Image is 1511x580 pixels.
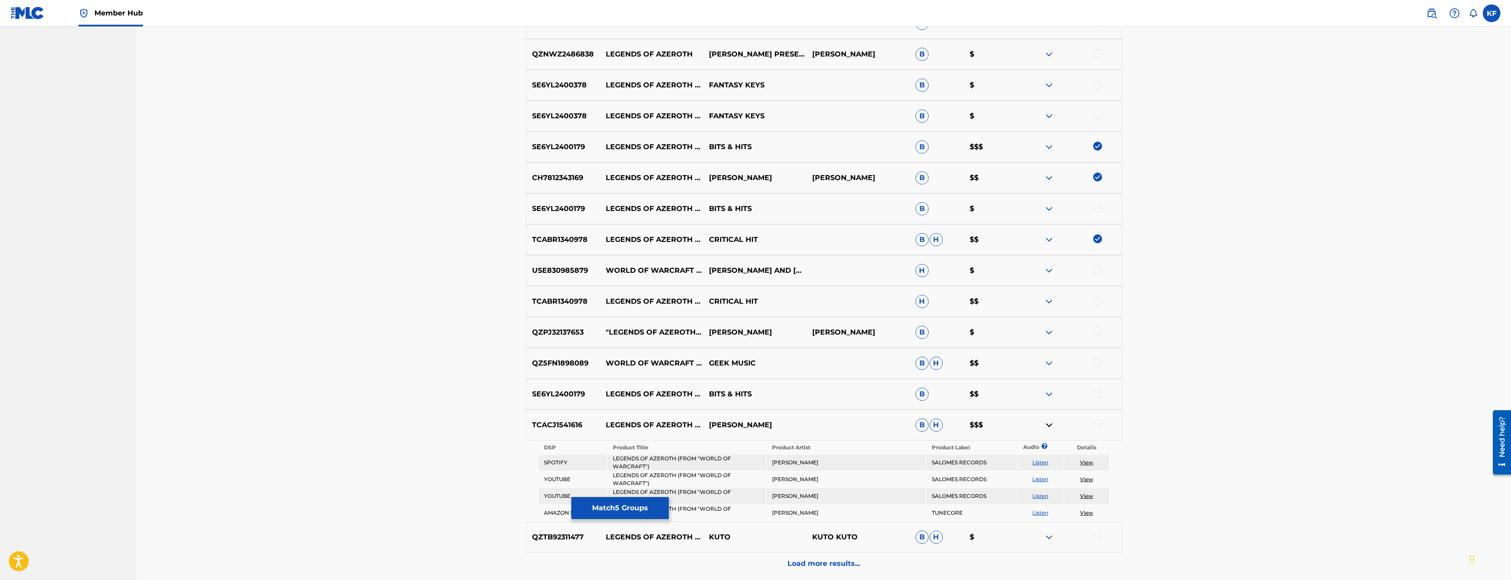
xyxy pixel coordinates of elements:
a: Listen [1032,509,1048,516]
td: AMAZON MUSIC [539,505,607,521]
iframe: Chat Widget [1467,538,1511,580]
p: CH7812343169 [526,173,600,183]
p: LEGENDS OF AZEROTH (FROM "WORLD OF WARCRAFT") [600,234,703,245]
img: expand [1044,80,1054,90]
span: B [915,202,929,215]
img: expand [1044,532,1054,542]
p: LEGENDS OF AZEROTH [600,49,703,60]
span: B [915,388,929,401]
td: LEGENDS OF AZEROTH (FROM "WORLD OF WARCRAFT") [607,471,766,487]
p: $$$ [964,420,1019,430]
span: B [915,109,929,123]
td: [PERSON_NAME] [767,488,925,504]
td: SALOMES RECORDS [926,471,1017,487]
p: GEEK MUSIC [703,358,806,369]
img: deselect [1093,173,1102,181]
p: $ [964,49,1019,60]
span: B [915,326,929,339]
p: $$ [964,234,1019,245]
p: KUTO [703,532,806,542]
p: LEGENDS OF AZEROTH - WORLD OF WARCRAFT LOFI [600,389,703,399]
div: Notifications [1469,9,1477,18]
div: Drag [1470,546,1475,573]
span: B [915,531,929,544]
th: DSP [539,441,607,454]
span: Member Hub [94,8,143,18]
img: expand [1044,358,1054,369]
p: [PERSON_NAME] PRESENTS [703,49,806,60]
td: [PERSON_NAME] [767,455,925,471]
img: contract [1044,420,1054,430]
a: View [1080,459,1093,466]
p: QZ5FN1898089 [526,358,600,369]
p: LEGENDS OF AZEROTH - LOFI VERSION [600,142,703,152]
a: View [1080,476,1093,482]
p: LEGENDS OF AZEROTH - SLEEP COVER [600,173,703,183]
p: [PERSON_NAME] [806,327,910,338]
p: $ [964,111,1019,121]
p: $ [964,265,1019,276]
img: expand [1044,49,1054,60]
img: expand [1044,173,1054,183]
img: Top Rightsholder [79,8,89,19]
p: LEGENDS OF AZEROTH (PIANO) [600,111,703,121]
a: View [1080,509,1093,516]
p: [PERSON_NAME] [703,420,806,430]
a: Public Search [1423,4,1440,22]
img: deselect [1093,142,1102,151]
p: SE6YL2400179 [526,203,600,214]
p: $$ [964,389,1019,399]
span: H [930,357,943,370]
div: Help [1446,4,1463,22]
span: H [915,264,929,277]
p: [PERSON_NAME] [806,49,910,60]
img: deselect [1093,234,1102,243]
p: BITS & HITS [703,389,806,399]
p: $$$ [964,142,1019,152]
img: expand [1044,296,1054,307]
p: $$ [964,358,1019,369]
img: expand [1044,203,1054,214]
span: ? [1044,443,1045,449]
img: expand [1044,265,1054,276]
img: MLC Logo [11,7,45,19]
a: Listen [1032,493,1048,499]
td: [PERSON_NAME] [767,471,925,487]
img: expand [1044,389,1054,399]
p: [PERSON_NAME] [806,173,910,183]
p: $ [964,532,1019,542]
p: KUTO KUTO [806,532,910,542]
p: WORLD OF WARCRAFT (2004) - LEGENDS OF AZEROTH [600,358,703,369]
td: [PERSON_NAME] [767,505,925,521]
p: TCABR1340978 [526,234,600,245]
span: B [915,357,929,370]
td: LEGENDS OF AZEROTH (FROM "WORLD OF WARCRAFT") [607,488,766,504]
p: SE6YL2400179 [526,142,600,152]
p: [PERSON_NAME] AND [PERSON_NAME] [703,265,806,276]
th: Product Label [926,441,1017,454]
span: B [915,233,929,246]
p: BITS & HITS [703,203,806,214]
p: TCABR1340978 [526,296,600,307]
p: Audio [1018,443,1028,451]
p: FANTASY KEYS [703,111,806,121]
span: H [915,295,929,308]
span: B [915,418,929,432]
p: Load more results... [787,558,860,569]
span: H [930,233,943,246]
span: B [915,79,929,92]
td: TUNECORE [926,505,1017,521]
span: B [915,48,929,61]
td: SPOTIFY [539,455,607,471]
p: LEGENDS OF AZEROTH (LOFI VERSION) [600,203,703,214]
th: Product Title [607,441,766,454]
iframe: Resource Center [1486,407,1511,478]
p: USE830985879 [526,265,600,276]
td: LEGENDS OF AZEROTH (FROM "WORLD OF WARCRAFT") [607,505,766,521]
span: B [915,140,929,154]
img: expand [1044,111,1054,121]
td: SALOMES RECORDS [926,488,1017,504]
p: QZTB92311477 [526,532,600,542]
